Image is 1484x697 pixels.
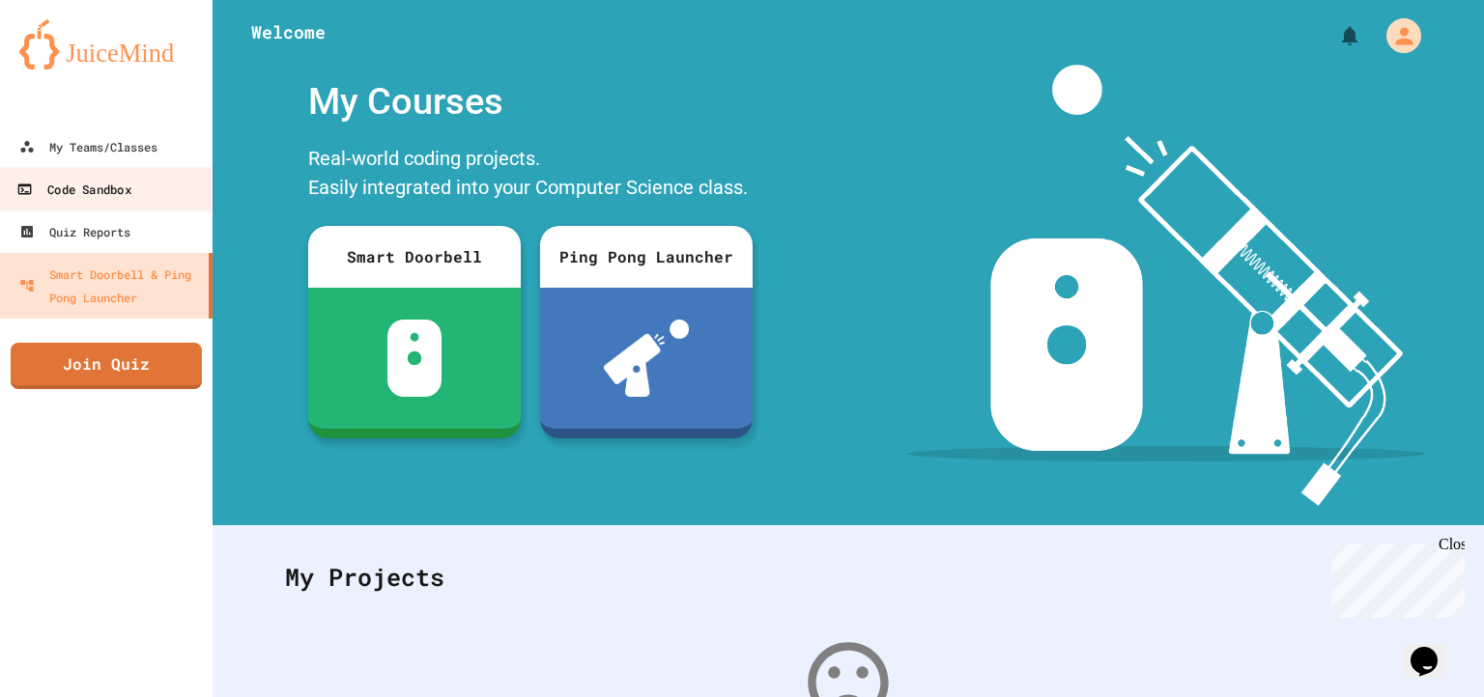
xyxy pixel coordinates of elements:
[299,139,762,211] div: Real-world coding projects. Easily integrated into your Computer Science class.
[1366,14,1426,58] div: My Account
[11,343,202,389] a: Join Quiz
[299,65,762,139] div: My Courses
[1403,620,1465,678] iframe: chat widget
[266,540,1431,615] div: My Projects
[19,220,130,243] div: Quiz Reports
[604,320,690,397] img: ppl-with-ball.png
[16,178,130,202] div: Code Sandbox
[907,65,1425,506] img: banner-image-my-projects.png
[19,19,193,70] img: logo-orange.svg
[19,263,201,309] div: Smart Doorbell & Ping Pong Launcher
[308,226,521,288] div: Smart Doorbell
[19,135,157,158] div: My Teams/Classes
[1302,19,1366,52] div: My Notifications
[8,8,133,123] div: Chat with us now!Close
[1324,536,1465,618] iframe: chat widget
[540,226,753,288] div: Ping Pong Launcher
[387,320,442,397] img: sdb-white.svg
